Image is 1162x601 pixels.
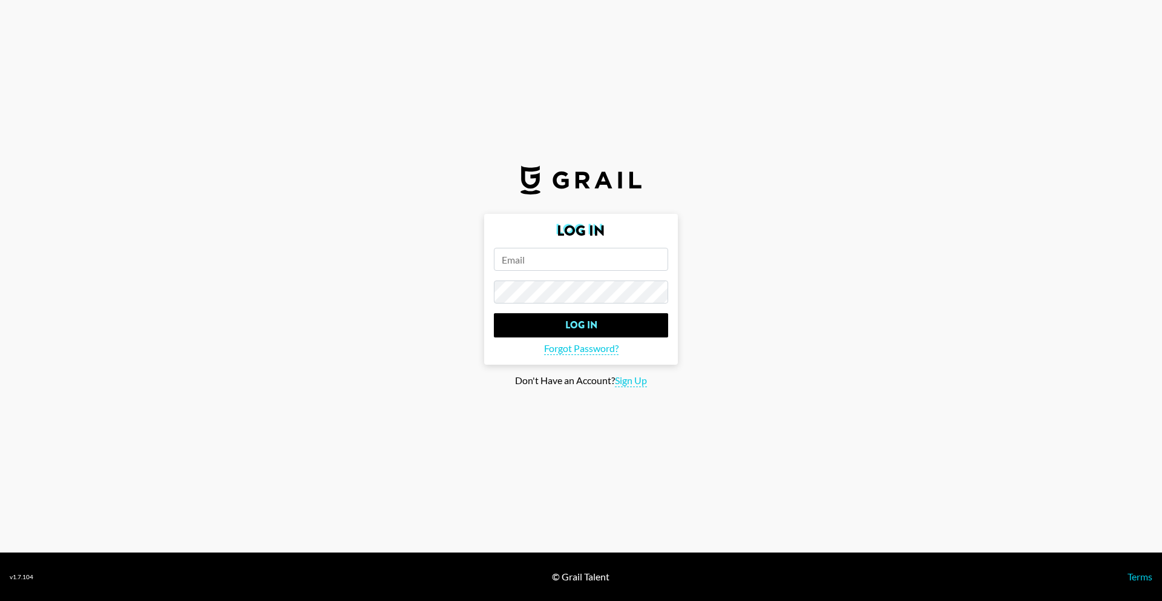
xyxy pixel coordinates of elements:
input: Email [494,248,668,271]
span: Forgot Password? [544,342,619,355]
div: v 1.7.104 [10,573,33,581]
img: Grail Talent Logo [520,165,642,194]
input: Log In [494,313,668,337]
h2: Log In [494,224,668,238]
div: © Grail Talent [552,571,609,583]
span: Sign Up [615,374,647,387]
div: Don't Have an Account? [10,374,1152,387]
a: Terms [1128,571,1152,582]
